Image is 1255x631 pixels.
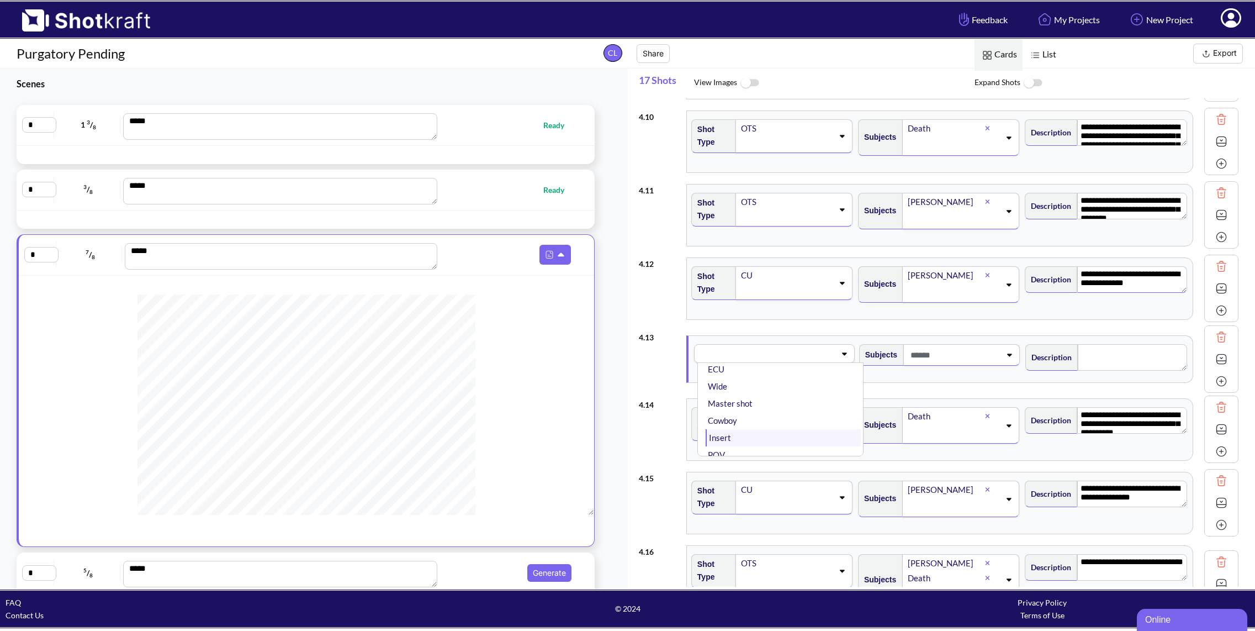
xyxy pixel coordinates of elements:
img: Expand Icon [1213,421,1230,438]
span: 8 [93,124,96,130]
img: Hand Icon [956,10,972,29]
span: 3 [87,119,90,125]
div: CU [740,268,833,283]
img: Add Icon [1213,373,1230,390]
span: / [57,564,120,582]
span: / [57,181,120,198]
img: Trash Icon [1213,399,1230,416]
span: Shot Type [692,555,731,586]
span: 17 Shots [639,69,694,98]
a: New Project [1119,5,1201,34]
img: List Icon [1028,48,1042,62]
img: Expand Icon [1213,207,1230,223]
span: List [1023,39,1062,71]
span: View Images [694,71,975,95]
div: OTS [740,121,833,136]
div: 4 . 12 [639,252,681,270]
span: Shot Type [692,408,731,439]
img: Pdf Icon [542,248,557,262]
button: Generate [527,564,571,582]
span: CL [603,44,622,62]
li: Insert [706,429,861,446]
span: Expand Shots [975,71,1255,95]
img: Trash Icon [1213,554,1230,570]
span: Shot Type [692,267,731,298]
span: Description [1025,411,1071,429]
span: 7 [86,249,89,255]
img: Trash Icon [1213,258,1230,275]
img: Add Icon [1213,517,1230,533]
h3: Scenes [17,77,600,90]
span: © 2024 [420,602,835,615]
li: Master shot [706,395,861,412]
span: Description [1025,485,1071,503]
div: 4 . 13 [639,325,681,344]
img: Expand Icon [1213,576,1230,592]
img: Add Icon [1213,443,1230,460]
span: Ready [543,183,575,196]
div: [PERSON_NAME] [907,556,984,571]
span: 8 [92,254,95,260]
div: 4 . 15 [639,466,681,485]
img: ToggleOff Icon [737,71,762,95]
span: Description [1025,197,1071,215]
img: Expand Icon [1213,133,1230,150]
li: ECU [706,361,861,378]
div: CU [740,482,833,497]
span: Description [1025,270,1071,288]
img: Trash Icon [1213,329,1230,345]
div: 4 . 14 [639,393,681,411]
li: POV [706,446,861,464]
span: Ready [543,119,575,132]
span: Description [1025,123,1071,141]
span: Subjects [859,275,896,293]
span: Feedback [956,13,1008,26]
span: 8 [89,572,93,579]
div: 4.13CUOTSMediumTwo ShotECUWideMaster shotCowboyInsertPOVFull ShotEstablishingThree shotGroup Shot... [639,325,1239,393]
span: Subjects [859,202,896,220]
div: 4 . 11 [639,178,681,197]
span: 5 [83,567,87,574]
img: Home Icon [1035,10,1054,29]
span: Description [1025,558,1071,576]
span: 3 [83,183,87,190]
li: Wide [706,378,861,395]
div: 4 . 16 [639,540,681,558]
img: Card Icon [980,48,994,62]
div: [PERSON_NAME] [907,268,984,283]
a: My Projects [1027,5,1108,34]
span: / [59,246,122,264]
div: Privacy Policy [835,596,1249,609]
a: Contact Us [6,611,44,620]
span: Description [1026,348,1072,366]
img: Trash Icon [1213,111,1230,128]
img: Export Icon [1199,47,1213,61]
div: OTS [740,194,833,209]
img: Expand Icon [1213,280,1230,297]
div: Death [907,409,984,424]
img: Trash Icon [1213,472,1230,489]
img: Add Icon [1213,302,1230,319]
img: ToggleOff Icon [1020,71,1045,95]
div: Death [907,571,984,586]
span: Subjects [859,416,896,434]
div: Terms of Use [835,609,1249,622]
div: [PERSON_NAME] [907,482,984,497]
span: Shot Type [692,482,731,513]
img: Add Icon [1213,155,1230,172]
span: Shot Type [692,194,731,225]
button: Share [637,44,670,63]
span: Subjects [859,128,896,146]
img: Trash Icon [1213,185,1230,201]
li: Cowboy [706,412,861,429]
span: Subjects [860,346,897,364]
img: Add Icon [1127,10,1146,29]
iframe: chat widget [1137,607,1249,631]
img: Expand Icon [1213,495,1230,511]
div: [PERSON_NAME] [907,194,984,209]
span: 8 [89,188,93,195]
span: 1 / [57,116,120,134]
button: Export [1193,44,1243,64]
a: FAQ [6,598,21,607]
